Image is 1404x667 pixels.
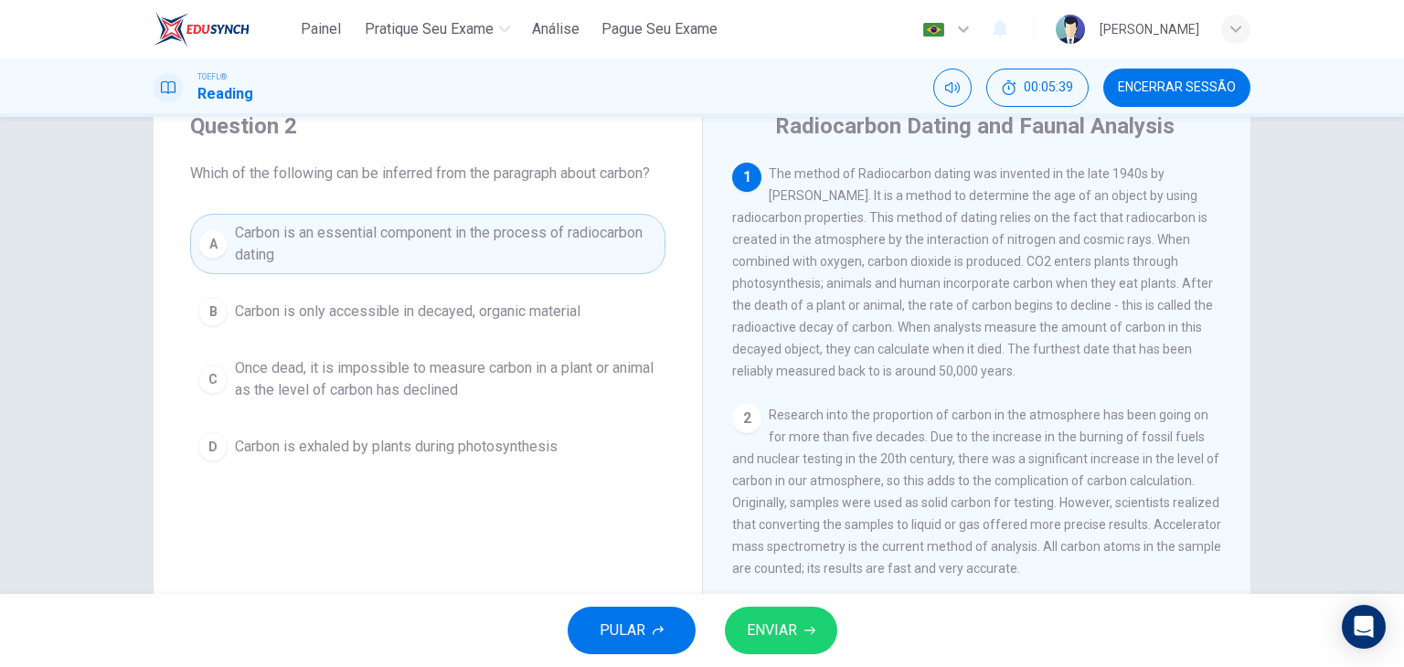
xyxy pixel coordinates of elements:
span: TOEFL® [197,70,227,83]
button: Encerrar Sessão [1103,69,1250,107]
h1: Reading [197,83,253,105]
div: A [198,229,228,259]
button: DCarbon is exhaled by plants during photosynthesis [190,424,665,470]
div: Esconder [986,69,1089,107]
span: The method of Radiocarbon dating was invented in the late 1940s by [PERSON_NAME]. It is a method ... [732,166,1213,378]
div: Silenciar [933,69,972,107]
img: EduSynch logo [154,11,250,48]
button: ACarbon is an essential component in the process of radiocarbon dating [190,214,665,274]
button: COnce dead, it is impossible to measure carbon in a plant or animal as the level of carbon has de... [190,349,665,409]
img: pt [922,23,945,37]
div: [PERSON_NAME] [1100,18,1199,40]
button: Análise [525,13,587,46]
button: BCarbon is only accessible in decayed, organic material [190,289,665,334]
span: Carbon is only accessible in decayed, organic material [235,301,580,323]
div: Open Intercom Messenger [1342,605,1386,649]
span: ENVIAR [747,618,797,643]
button: PULAR [568,607,696,654]
div: D [198,432,228,461]
span: Pratique seu exame [365,18,494,40]
div: 1 [732,163,761,192]
span: 00:05:39 [1024,80,1073,95]
span: PULAR [600,618,645,643]
span: Análise [532,18,580,40]
button: ENVIAR [725,607,837,654]
div: 2 [732,404,761,433]
button: Pague Seu Exame [594,13,725,46]
h4: Radiocarbon Dating and Faunal Analysis [775,111,1175,141]
button: 00:05:39 [986,69,1089,107]
h4: Question 2 [190,111,665,141]
span: Pague Seu Exame [601,18,718,40]
button: Painel [292,13,350,46]
span: Which of the following can be inferred from the paragraph about carbon? [190,163,665,185]
span: Encerrar Sessão [1118,80,1236,95]
button: Pratique seu exame [357,13,517,46]
span: Painel [301,18,341,40]
span: Once dead, it is impossible to measure carbon in a plant or animal as the level of carbon has dec... [235,357,657,401]
span: Research into the proportion of carbon in the atmosphere has been going on for more than five dec... [732,408,1221,576]
a: EduSynch logo [154,11,292,48]
span: Carbon is exhaled by plants during photosynthesis [235,436,558,458]
img: Profile picture [1056,15,1085,44]
span: Carbon is an essential component in the process of radiocarbon dating [235,222,657,266]
div: B [198,297,228,326]
div: C [198,365,228,394]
